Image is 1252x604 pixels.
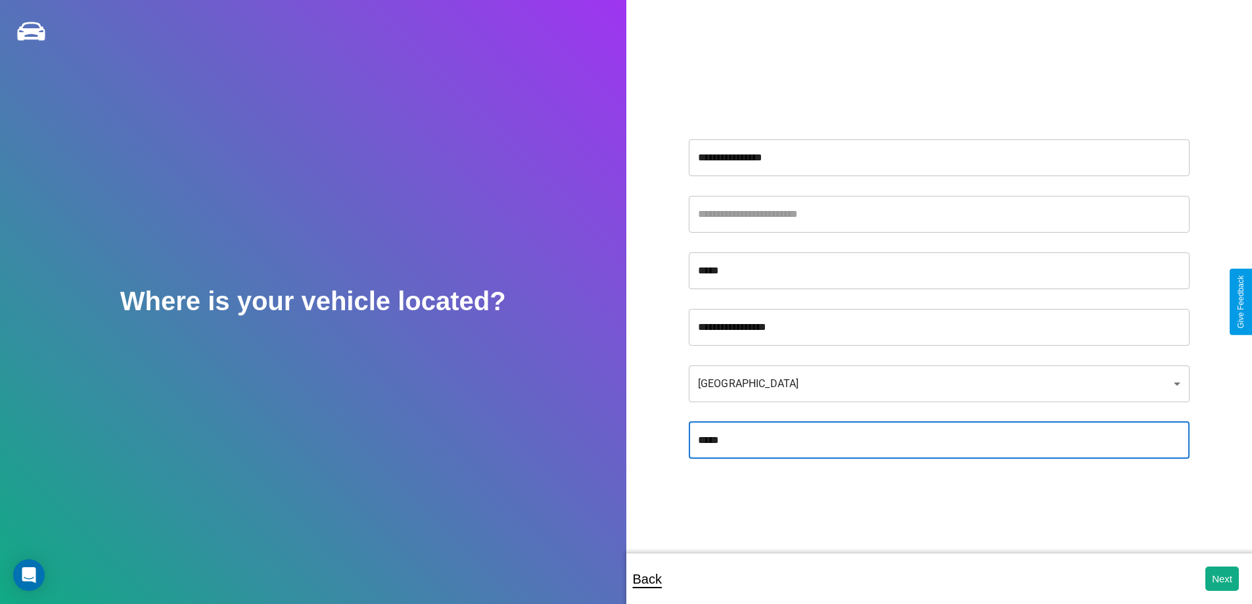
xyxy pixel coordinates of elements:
[633,567,662,591] p: Back
[1236,275,1245,329] div: Give Feedback
[13,559,45,591] div: Open Intercom Messenger
[689,365,1190,402] div: [GEOGRAPHIC_DATA]
[1205,567,1239,591] button: Next
[120,287,506,316] h2: Where is your vehicle located?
